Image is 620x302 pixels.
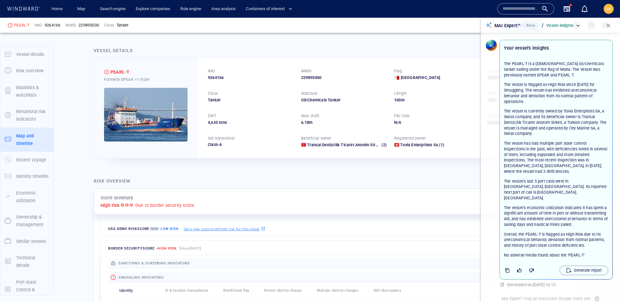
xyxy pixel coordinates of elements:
[108,246,177,251] span: border security score -
[208,113,216,119] p: DWT
[94,177,131,185] div: Risk overview
[94,47,133,54] div: Vessel details
[303,120,305,125] span: .
[101,194,133,202] p: Score summary
[394,98,401,102] span: 100
[394,113,410,119] p: P&I Club
[108,226,179,231] span: USG Demo risk score -
[158,246,177,251] span: High risk
[16,156,46,164] p: Recent voyage
[533,282,555,287] span: [DATE] 16:15
[0,51,53,57] a: Vessel details
[208,120,294,125] div: 4,635 tons
[264,288,301,293] span: Recent identity change
[16,108,49,123] p: Behavioral risk indicators
[101,202,120,209] p: High risk
[0,128,53,152] button: Map and timeline
[374,288,401,293] span: IMO discrepancy
[0,286,53,292] a: Port state Control & Casualties
[494,22,520,29] p: MAI Expert™
[184,226,260,232] p: Set a new custom defined risk for this vessel
[118,261,190,265] span: sanctions & screening indicators
[65,22,76,28] p: MMSI
[504,61,608,78] p: The PEARL-T is a [DEMOGRAPHIC_DATA] oil/chemicals tanker sailing under the flag of Malta. The ves...
[574,268,602,273] p: Generate report
[118,275,164,280] span: smuggling indicators
[0,185,53,209] button: Economic utilization
[0,112,53,118] a: Behavioral risk indicators
[400,142,438,147] span: Tuvia Enterprises Sa
[317,288,358,293] span: Multiple identity changes
[110,68,129,76] div: PEARL-T
[394,136,426,141] p: Registered owner
[301,120,303,125] span: 6
[209,3,238,15] a: Area analysis
[540,21,545,30] div: /
[400,142,444,148] a: Tuvia Enterprises Sa (1)
[97,3,128,15] a: Search engine
[104,76,188,83] div: Formerly: SPEAR
[301,136,332,141] p: Beneficial owner
[16,278,49,301] p: Port state Control & Casualties
[16,254,49,269] p: Technical details
[504,205,608,228] p: The vessel's economic utilization indicates it has spent a significant amount of time in port or ...
[305,120,309,125] span: 18
[16,132,49,148] p: Map and timeline
[104,70,109,74] div: High risk due to smuggling related indicators
[0,218,53,224] a: Ownership & management
[47,3,67,15] button: Home
[0,103,53,128] button: Behavioral risk indicators
[0,63,53,79] button: Risk overview
[104,22,114,28] p: Class
[394,120,480,125] div: N/A
[0,258,53,264] a: Technical details
[0,152,53,168] button: Recent voyage
[16,51,44,58] p: Vessel details
[246,5,292,13] span: Containers of interest
[0,238,53,244] a: Similar vessels
[116,22,128,28] div: Tanker
[16,238,46,245] p: Similar vessels
[161,227,178,231] span: Low risk
[133,3,173,15] a: Explore companies
[527,23,535,27] span: Beta
[104,88,188,142] img: 590708a330559d325440ce9c_0
[401,98,405,102] span: m
[301,68,312,74] p: MMSI
[178,3,204,15] button: Rule engine
[394,91,407,96] p: Length
[208,136,235,141] p: AIS transceiver
[301,91,318,96] p: Subclass
[119,288,133,294] p: Identity
[16,189,49,205] p: Economic utilization
[184,225,265,232] a: Set a new custom defined risk for this vessel
[208,91,218,96] p: Class
[0,79,53,104] button: Blacklists & watchlists
[606,6,611,11] span: MI
[401,75,440,81] span: [GEOGRAPHIC_DATA]
[381,142,387,148] span: (2)
[75,3,90,15] a: Map
[593,274,615,297] iframe: Chat
[602,3,615,15] button: MI
[0,209,53,233] button: Ownership & management
[0,173,53,179] a: Identity timeline
[504,108,608,136] p: The vessel is currently owned by Tuvia Enterprises SA, a Swiss company, and its beneficial owner ...
[560,266,608,275] button: Generate report
[179,246,201,251] span: Since [DATE]
[16,67,44,75] p: Risk overview
[301,75,387,81] div: 229895000
[0,157,53,163] a: Recent voyage
[309,120,313,125] span: m
[14,22,29,28] div: PEARL-T
[49,3,65,15] a: Home
[394,68,402,74] p: Flag
[8,23,13,27] div: High risk due to smuggling related indicators
[208,97,294,103] div: Tanker
[45,22,60,28] span: 9264166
